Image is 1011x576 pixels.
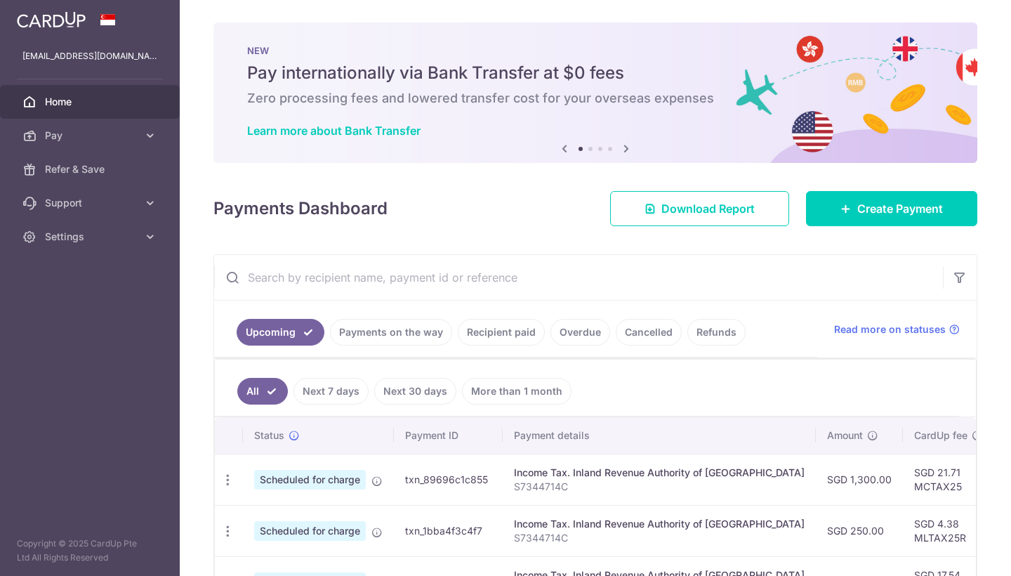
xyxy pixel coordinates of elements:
[45,230,138,244] span: Settings
[806,191,977,226] a: Create Payment
[45,162,138,176] span: Refer & Save
[213,22,977,163] img: Bank transfer banner
[914,428,967,443] span: CardUp fee
[254,521,366,541] span: Scheduled for charge
[237,319,324,346] a: Upcoming
[514,531,805,545] p: S7344714C
[514,466,805,480] div: Income Tax. Inland Revenue Authority of [GEOGRAPHIC_DATA]
[45,95,138,109] span: Home
[213,196,388,221] h4: Payments Dashboard
[903,505,994,556] td: SGD 4.38 MLTAX25R
[247,124,421,138] a: Learn more about Bank Transfer
[17,11,86,28] img: CardUp
[834,322,946,336] span: Read more on statuses
[550,319,610,346] a: Overdue
[330,319,452,346] a: Payments on the way
[394,417,503,454] th: Payment ID
[834,322,960,336] a: Read more on statuses
[616,319,682,346] a: Cancelled
[610,191,789,226] a: Download Report
[293,378,369,405] a: Next 7 days
[214,255,943,300] input: Search by recipient name, payment id or reference
[827,428,863,443] span: Amount
[237,378,288,405] a: All
[45,129,138,143] span: Pay
[247,45,944,56] p: NEW
[661,200,755,217] span: Download Report
[903,454,994,505] td: SGD 21.71 MCTAX25
[254,428,284,443] span: Status
[22,49,157,63] p: [EMAIL_ADDRESS][DOMAIN_NAME]
[374,378,456,405] a: Next 30 days
[503,417,816,454] th: Payment details
[458,319,545,346] a: Recipient paid
[394,454,503,505] td: txn_89696c1c855
[514,517,805,531] div: Income Tax. Inland Revenue Authority of [GEOGRAPHIC_DATA]
[247,90,944,107] h6: Zero processing fees and lowered transfer cost for your overseas expenses
[514,480,805,494] p: S7344714C
[247,62,944,84] h5: Pay internationally via Bank Transfer at $0 fees
[394,505,503,556] td: txn_1bba4f3c4f7
[45,196,138,210] span: Support
[687,319,746,346] a: Refunds
[816,505,903,556] td: SGD 250.00
[462,378,571,405] a: More than 1 month
[816,454,903,505] td: SGD 1,300.00
[254,470,366,490] span: Scheduled for charge
[857,200,943,217] span: Create Payment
